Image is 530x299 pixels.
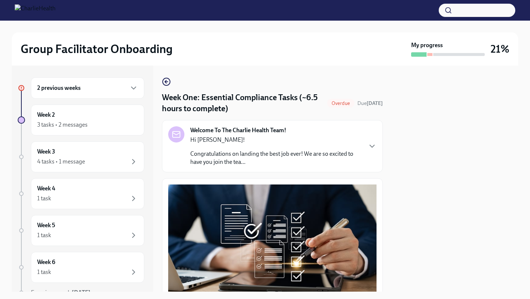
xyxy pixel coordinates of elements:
[37,148,55,156] h6: Week 3
[357,100,383,107] span: August 4th, 2025 10:00
[72,289,91,296] strong: [DATE]
[37,194,51,203] div: 1 task
[491,42,509,56] h3: 21%
[31,289,91,296] span: Experience ends
[37,258,55,266] h6: Week 6
[168,184,377,293] button: Zoom image
[190,136,362,144] p: Hi [PERSON_NAME]!
[21,42,173,56] h2: Group Facilitator Onboarding
[37,158,85,166] div: 4 tasks • 1 message
[190,150,362,166] p: Congratulations on landing the best job ever! We are so excited to have you join the tea...
[31,77,144,99] div: 2 previous weeks
[367,100,383,106] strong: [DATE]
[37,221,55,229] h6: Week 5
[18,178,144,209] a: Week 41 task
[37,111,55,119] h6: Week 2
[18,252,144,283] a: Week 61 task
[18,141,144,172] a: Week 34 tasks • 1 message
[37,184,55,193] h6: Week 4
[37,121,88,129] div: 3 tasks • 2 messages
[18,105,144,136] a: Week 23 tasks • 2 messages
[190,126,286,134] strong: Welcome To The Charlie Health Team!
[37,84,81,92] h6: 2 previous weeks
[327,101,354,106] span: Overdue
[37,231,51,239] div: 1 task
[18,215,144,246] a: Week 51 task
[411,41,443,49] strong: My progress
[162,92,324,114] h4: Week One: Essential Compliance Tasks (~6.5 hours to complete)
[15,4,56,16] img: CharlieHealth
[37,268,51,276] div: 1 task
[357,100,383,106] span: Due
